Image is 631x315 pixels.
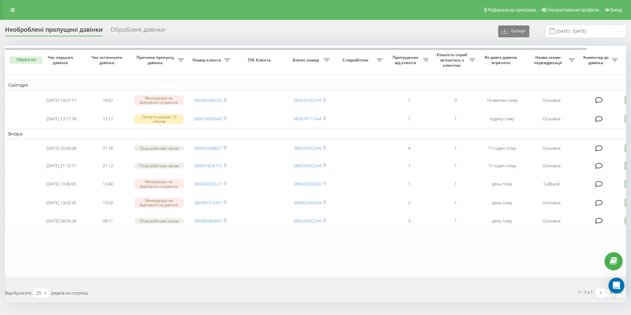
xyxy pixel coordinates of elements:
[239,58,281,63] span: ПІБ Клієнта
[134,55,178,65] span: Причина пропуску дзвінка
[336,58,377,63] span: Співробітник
[38,175,84,193] td: [DATE] 13:40:00
[389,55,423,65] span: Пропущених від клієнта
[194,181,222,187] a: 380682503577
[548,7,599,13] span: Налаштування профілю
[432,92,479,109] td: 0
[194,97,222,103] a: 380965585032
[134,95,184,105] div: Менеджери не відповіли на дзвінок
[84,213,131,229] td: 09:11
[84,175,131,193] td: 13:40
[606,288,616,297] a: 1
[525,175,578,193] td: Callback
[386,140,432,156] td: 4
[479,194,525,212] td: день тому
[479,213,525,229] td: день тому
[10,57,43,64] button: Обрати всі
[293,218,321,224] a: 380929992244
[525,194,578,212] td: Основна
[386,110,432,128] td: 1
[525,213,578,229] td: Основна
[38,110,84,128] td: [DATE] 13:17:18
[525,158,578,174] td: Основна
[190,58,224,63] span: Номер клієнта
[293,200,321,206] a: 380663345244
[498,25,529,37] button: Експорт
[432,213,479,229] td: 1
[581,55,612,65] span: Коментар до дзвінка
[84,110,131,128] td: 13:17
[479,140,525,156] td: 17 годин тому
[84,92,131,109] td: 14:07
[386,158,432,174] td: 1
[290,58,324,63] span: Бізнес номер
[484,55,520,65] span: Як довго дзвінок втрачено
[5,26,103,36] div: Необроблені пропущені дзвінки
[134,163,184,169] div: Поза робочим часом
[386,175,432,193] td: 1
[578,289,593,295] div: 1 - 7 з 7
[479,110,525,128] td: годину тому
[479,175,525,193] td: день тому
[194,200,222,206] a: 380965714761
[5,290,31,296] span: Відображати
[432,194,479,212] td: 1
[386,194,432,212] td: 2
[38,158,84,174] td: [DATE] 21:12:11
[43,55,79,65] span: Час першого дзвінка
[608,278,624,294] div: Open Intercom Messenger
[194,163,222,169] a: 380631828712
[36,290,41,296] div: 25
[432,175,479,193] td: 1
[293,181,321,187] a: 380442903050
[134,114,184,124] div: Скинуто раніше 10 секунд
[38,194,84,212] td: [DATE] 13:02:35
[479,92,525,109] td: 19 хвилин тому
[528,55,569,65] span: Назва схеми переадресації
[293,97,321,103] a: 380676162074
[38,92,84,109] td: [DATE] 14:07:11
[134,218,184,224] div: Поза робочим часом
[134,145,184,151] div: Поза робочим часом
[38,140,84,156] td: [DATE] 20:56:58
[386,213,432,229] td: 3
[525,110,578,128] td: Основна
[488,7,536,13] span: Реферальна програма
[84,158,131,174] td: 21:12
[436,52,469,68] span: Кількість спроб зв'язатись з клієнтом
[38,213,84,229] td: [DATE] 09:09:34
[432,140,479,156] td: 1
[194,145,222,151] a: 380952048621
[293,163,321,169] a: 380929992244
[293,116,321,122] a: 380674171644
[386,92,432,109] td: 1
[194,116,222,122] a: 380674065642
[134,179,184,189] div: Менеджери не відповіли на дзвінок
[432,110,479,128] td: 1
[84,140,131,156] td: 21:16
[111,26,165,36] div: Оброблені дзвінки
[194,218,222,224] a: 380689986862
[293,145,321,151] a: 380929992244
[479,158,525,174] td: 17 годин тому
[134,198,184,208] div: Менеджери не відповіли на дзвінок
[525,140,578,156] td: Основна
[51,290,88,296] span: рядків на сторінці
[90,55,126,65] span: Час останнього дзвінка
[525,92,578,109] td: Основна
[432,158,479,174] td: 1
[610,7,622,13] span: Вихід
[84,194,131,212] td: 13:02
